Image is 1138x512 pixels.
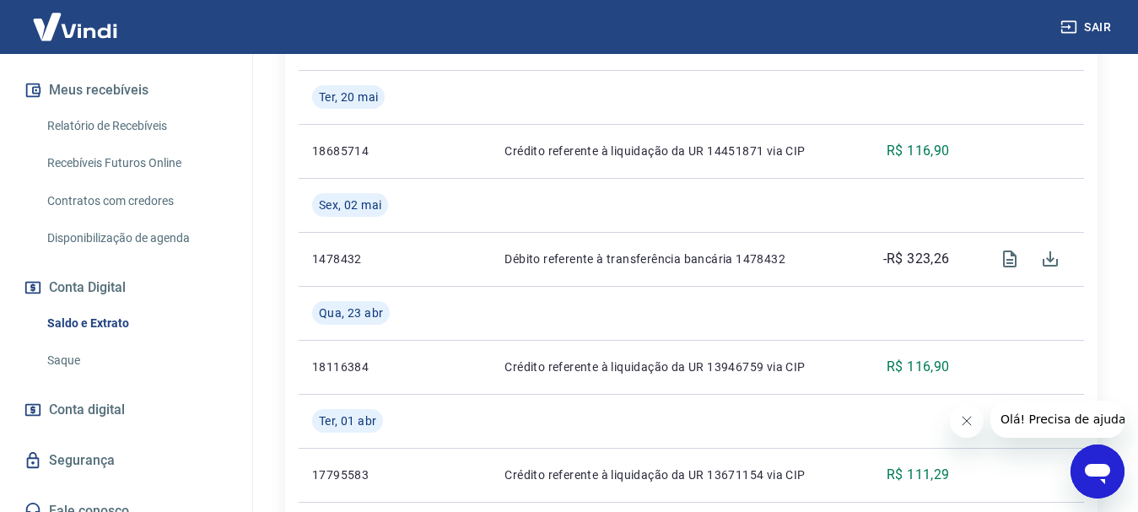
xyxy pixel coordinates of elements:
p: R$ 116,90 [887,141,950,161]
span: Conta digital [49,398,125,422]
a: Saque [40,343,232,378]
p: 18685714 [312,143,402,159]
button: Conta Digital [20,269,232,306]
span: Ter, 20 mai [319,89,378,105]
p: R$ 111,29 [887,465,950,485]
img: Vindi [20,1,130,52]
span: Qua, 23 abr [319,305,383,321]
span: Ter, 01 abr [319,412,376,429]
p: Crédito referente à liquidação da UR 14451871 via CIP [504,143,844,159]
a: Saldo e Extrato [40,306,232,341]
iframe: Botão para abrir a janela de mensagens [1071,445,1125,499]
p: 17795583 [312,466,402,483]
p: 18116384 [312,358,402,375]
iframe: Fechar mensagem [950,404,984,438]
span: Olá! Precisa de ajuda? [10,12,142,25]
p: -R$ 323,26 [883,249,950,269]
span: Visualizar [990,239,1030,279]
a: Disponibilização de agenda [40,221,232,256]
a: Contratos com credores [40,184,232,218]
p: R$ 116,90 [887,357,950,377]
a: Recebíveis Futuros Online [40,146,232,181]
button: Sair [1057,12,1118,43]
a: Conta digital [20,391,232,428]
span: Sex, 02 mai [319,197,381,213]
span: Download [1030,239,1071,279]
p: Crédito referente à liquidação da UR 13946759 via CIP [504,358,844,375]
a: Segurança [20,442,232,479]
button: Meus recebíveis [20,72,232,109]
iframe: Mensagem da empresa [990,401,1125,438]
p: Débito referente à transferência bancária 1478432 [504,251,844,267]
p: 1478432 [312,251,402,267]
p: Crédito referente à liquidação da UR 13671154 via CIP [504,466,844,483]
a: Relatório de Recebíveis [40,109,232,143]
